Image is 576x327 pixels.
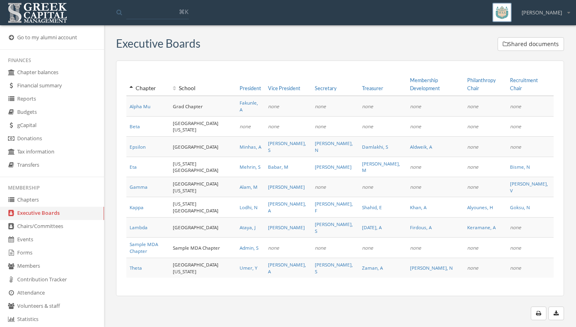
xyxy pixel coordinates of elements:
[240,163,260,170] span: Mehrin, S
[240,204,258,210] a: Lodhi, N
[510,123,521,129] em: none
[498,37,564,51] button: Shared documents
[467,184,478,190] em: none
[467,103,478,109] em: none
[362,160,400,174] a: [PERSON_NAME], M
[268,224,305,230] a: [PERSON_NAME]
[130,224,148,230] a: Lambda
[240,224,256,230] a: Ataya, J
[510,204,530,210] a: Goksu, N
[130,123,140,129] a: Beta
[130,184,148,190] a: Gamma
[315,140,353,153] span: [PERSON_NAME], N
[268,163,288,170] a: Babar, M
[130,163,137,170] a: Eta
[268,123,279,129] em: none
[510,244,521,251] em: none
[315,103,326,109] em: none
[315,244,326,251] em: none
[170,177,236,197] td: [GEOGRAPHIC_DATA][US_STATE]
[410,184,421,190] em: none
[410,77,440,91] a: Membership Development
[516,3,570,16] div: [PERSON_NAME]
[170,116,236,136] td: [GEOGRAPHIC_DATA][US_STATE]
[410,163,421,170] em: none
[410,224,432,230] a: Firdous, A
[410,123,421,129] em: none
[130,204,144,210] a: Kappa
[170,217,236,237] td: [GEOGRAPHIC_DATA]
[268,244,279,251] em: none
[170,157,236,177] td: [US_STATE][GEOGRAPHIC_DATA]
[268,200,306,214] span: [PERSON_NAME], A
[510,77,538,91] a: Recruitment Chair
[362,264,383,271] a: Zaman, A
[467,204,493,210] a: Alyounes, H
[362,103,373,109] em: none
[315,123,326,129] em: none
[268,103,279,109] em: none
[522,9,562,16] span: [PERSON_NAME]
[170,73,236,96] th: School
[362,143,388,150] a: Damlakhi, S
[467,143,478,150] em: none
[510,163,530,170] a: Bisme, N
[315,221,353,234] a: [PERSON_NAME], S
[130,264,142,271] a: Theta
[410,103,421,109] em: none
[510,103,521,109] em: none
[315,261,353,275] a: [PERSON_NAME], S
[240,264,258,271] a: Umer, Y
[315,85,336,91] a: Secretary
[362,204,382,210] a: Shahid, E
[268,85,300,91] a: Vice President
[116,37,200,50] h3: Executive Boards
[362,244,373,251] em: none
[510,264,521,271] em: none
[130,241,158,254] a: Sample MDA Chapter
[268,184,305,190] a: [PERSON_NAME]
[240,244,258,251] a: Admin, S
[467,264,478,271] em: none
[410,204,426,210] a: Khan, A
[240,143,261,150] a: Minhas, A
[130,143,146,150] a: Epsilon
[362,224,382,230] a: [DATE], A
[130,103,150,109] a: Alpha Mu
[362,85,383,91] a: Treasurer
[240,123,251,129] em: none
[467,163,478,170] em: none
[170,137,236,157] td: [GEOGRAPHIC_DATA]
[268,140,306,153] span: [PERSON_NAME], S
[410,264,453,271] a: [PERSON_NAME], N
[240,85,261,91] a: President
[240,184,258,190] a: Alam, M
[240,99,258,113] a: Fakunle, A
[179,8,188,16] span: ⌘K
[315,200,353,214] span: [PERSON_NAME], F
[315,163,352,170] a: [PERSON_NAME]
[268,261,306,275] a: [PERSON_NAME], A
[170,258,236,278] td: [GEOGRAPHIC_DATA][US_STATE]
[467,244,478,251] em: none
[410,143,432,150] a: Aldweik, A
